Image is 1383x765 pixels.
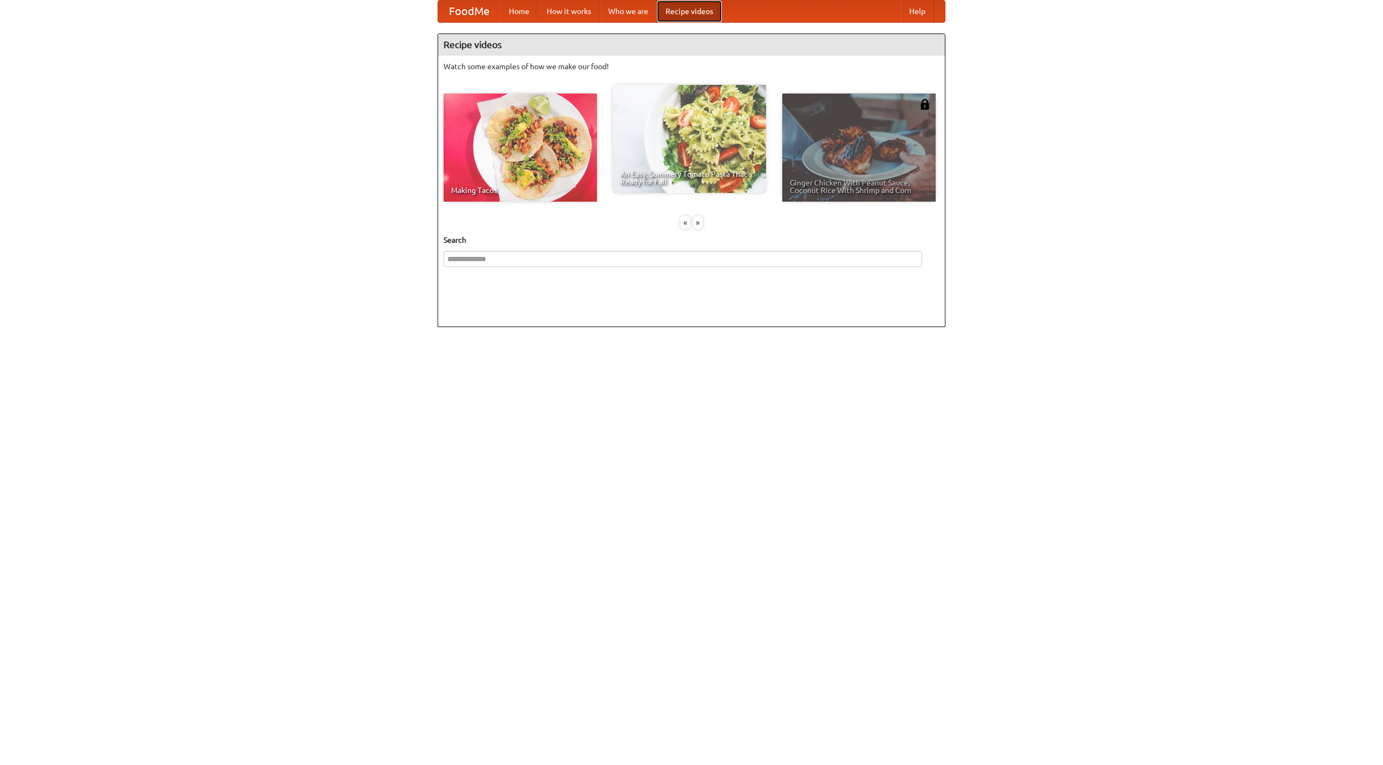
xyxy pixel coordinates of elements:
a: Help [901,1,934,22]
h5: Search [444,235,939,245]
a: FoodMe [438,1,500,22]
a: Who we are [600,1,657,22]
a: How it works [538,1,600,22]
div: « [680,216,690,229]
a: An Easy, Summery Tomato Pasta That's Ready for Fall [613,85,766,193]
a: Making Tacos [444,94,597,202]
a: Home [500,1,538,22]
a: Recipe videos [657,1,722,22]
span: Making Tacos [451,187,589,194]
h4: Recipe videos [438,34,945,56]
span: An Easy, Summery Tomato Pasta That's Ready for Fall [620,170,758,185]
div: » [693,216,703,229]
p: Watch some examples of how we make our food! [444,61,939,72]
img: 483408.png [919,99,930,110]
